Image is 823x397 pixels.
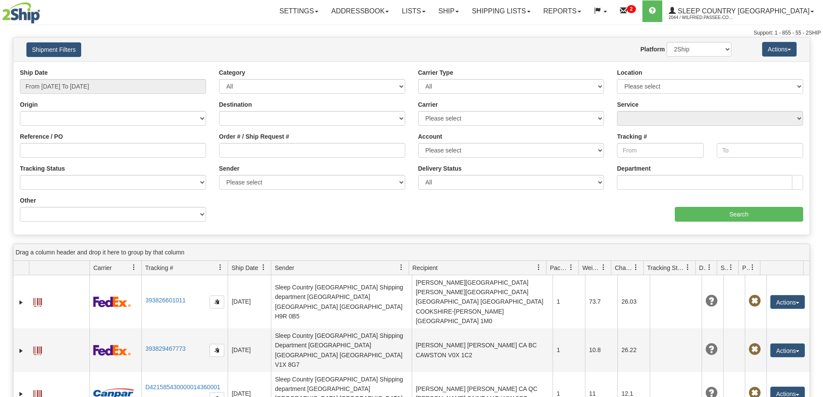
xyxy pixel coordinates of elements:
[20,196,36,205] label: Other
[256,260,271,275] a: Ship Date filter column settings
[617,100,639,109] label: Service
[749,343,761,356] span: Pickup Not Assigned
[615,264,633,272] span: Charge
[2,2,40,24] img: logo2044.jpg
[20,164,65,173] label: Tracking Status
[662,0,820,22] a: Sleep Country [GEOGRAPHIC_DATA] 2044 / Wilfried.Passee-Coutrin
[20,68,48,77] label: Ship Date
[617,328,650,372] td: 26.22
[271,328,412,372] td: Sleep Country [GEOGRAPHIC_DATA] Shipping Department [GEOGRAPHIC_DATA] [GEOGRAPHIC_DATA] [GEOGRAPH...
[20,100,38,109] label: Origin
[395,0,432,22] a: Lists
[145,345,185,352] a: 393829467773
[564,260,578,275] a: Packages filter column settings
[465,0,537,22] a: Shipping lists
[219,132,289,141] label: Order # / Ship Request #
[412,328,553,372] td: [PERSON_NAME] [PERSON_NAME] CA BC CAWSTON V0X 1C2
[213,260,228,275] a: Tracking # filter column settings
[749,295,761,307] span: Pickup Not Assigned
[418,164,462,173] label: Delivery Status
[20,132,63,141] label: Reference / PO
[2,29,821,37] div: Support: 1 - 855 - 55 - 2SHIP
[273,0,325,22] a: Settings
[770,295,805,309] button: Actions
[26,42,81,57] button: Shipment Filters
[596,260,611,275] a: Weight filter column settings
[721,264,728,272] span: Shipment Issues
[742,264,750,272] span: Pickup Status
[803,154,822,242] iframe: chat widget
[699,264,706,272] span: Delivery Status
[617,275,650,328] td: 26.03
[145,264,173,272] span: Tracking #
[537,0,588,22] a: Reports
[647,264,685,272] span: Tracking Status
[145,297,185,304] a: 393826601011
[127,260,141,275] a: Carrier filter column settings
[617,68,642,77] label: Location
[762,42,797,57] button: Actions
[717,143,803,158] input: To
[271,275,412,328] td: Sleep Country [GEOGRAPHIC_DATA] Shipping department [GEOGRAPHIC_DATA] [GEOGRAPHIC_DATA] [GEOGRAPH...
[17,346,25,355] a: Expand
[219,68,245,77] label: Category
[770,343,805,357] button: Actions
[93,345,131,356] img: 2 - FedEx Express®
[412,275,553,328] td: [PERSON_NAME][GEOGRAPHIC_DATA] [PERSON_NAME][GEOGRAPHIC_DATA] [GEOGRAPHIC_DATA] [GEOGRAPHIC_DATA]...
[219,100,252,109] label: Destination
[232,264,258,272] span: Ship Date
[640,45,665,54] label: Platform
[33,294,42,308] a: Label
[680,260,695,275] a: Tracking Status filter column settings
[145,384,220,391] a: D421585430000014360001
[413,264,438,272] span: Recipient
[418,68,453,77] label: Carrier Type
[93,264,112,272] span: Carrier
[617,132,647,141] label: Tracking #
[553,328,585,372] td: 1
[228,275,271,328] td: [DATE]
[702,260,717,275] a: Delivery Status filter column settings
[585,275,617,328] td: 73.7
[17,298,25,307] a: Expand
[705,295,718,307] span: Unknown
[582,264,601,272] span: Weight
[394,260,409,275] a: Sender filter column settings
[613,0,642,22] a: 2
[418,100,438,109] label: Carrier
[745,260,760,275] a: Pickup Status filter column settings
[724,260,738,275] a: Shipment Issues filter column settings
[93,296,131,307] img: 2 - FedEx Express®
[676,7,810,15] span: Sleep Country [GEOGRAPHIC_DATA]
[627,5,636,13] sup: 2
[629,260,643,275] a: Charge filter column settings
[669,13,734,22] span: 2044 / Wilfried.Passee-Coutrin
[675,207,803,222] input: Search
[585,328,617,372] td: 10.8
[418,132,442,141] label: Account
[617,164,651,173] label: Department
[325,0,396,22] a: Addressbook
[705,343,718,356] span: Unknown
[275,264,294,272] span: Sender
[33,343,42,356] a: Label
[210,344,224,357] button: Copy to clipboard
[553,275,585,328] td: 1
[219,164,239,173] label: Sender
[13,244,810,261] div: grid grouping header
[432,0,465,22] a: Ship
[617,143,703,158] input: From
[228,328,271,372] td: [DATE]
[210,295,224,308] button: Copy to clipboard
[550,264,568,272] span: Packages
[531,260,546,275] a: Recipient filter column settings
